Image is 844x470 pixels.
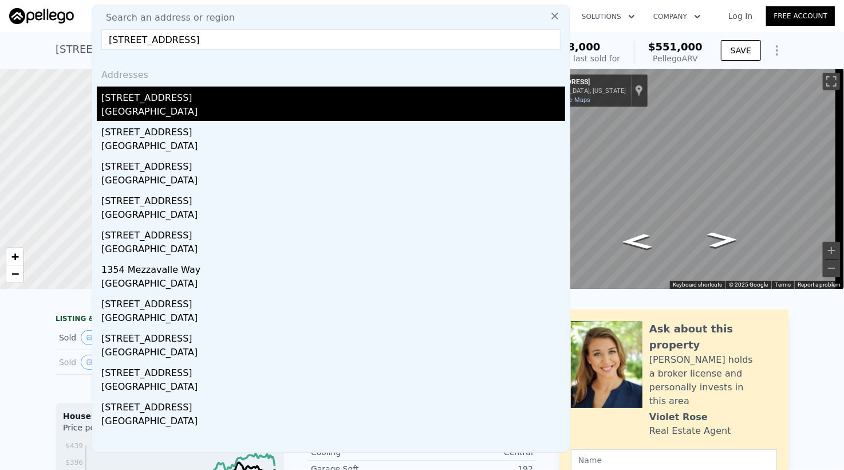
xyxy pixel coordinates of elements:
[59,355,161,370] div: Sold
[56,41,327,57] div: [STREET_ADDRESS] , [GEOGRAPHIC_DATA] , FL 33334
[673,281,722,289] button: Keyboard shortcuts
[648,53,703,64] div: Pellego ARV
[546,41,601,53] span: $458,000
[101,277,565,293] div: [GEOGRAPHIC_DATA]
[101,311,565,327] div: [GEOGRAPHIC_DATA]
[766,39,788,62] button: Show Options
[63,410,277,422] div: Houses Median Sale
[798,281,841,288] a: Report a problem
[101,224,565,242] div: [STREET_ADDRESS]
[775,281,791,288] a: Terms (opens in new tab)
[101,29,561,50] input: Enter an address, city, region, neighborhood or zip code
[529,87,626,95] div: [GEOGRAPHIC_DATA], [US_STATE]
[11,267,19,281] span: −
[529,78,626,87] div: [STREET_ADDRESS]
[81,355,105,370] button: View historical data
[11,249,19,264] span: +
[65,459,83,467] tspan: $396
[695,228,751,251] path: Go West, NE 35th St
[101,105,565,121] div: [GEOGRAPHIC_DATA]
[101,121,565,139] div: [STREET_ADDRESS]
[59,330,161,345] div: Sold
[101,174,565,190] div: [GEOGRAPHIC_DATA]
[6,265,23,283] a: Zoom out
[101,396,565,414] div: [STREET_ADDRESS]
[524,69,844,289] div: Map
[9,8,74,24] img: Pellego
[101,139,565,155] div: [GEOGRAPHIC_DATA]
[101,362,565,380] div: [STREET_ADDRESS]
[97,59,565,87] div: Addresses
[101,258,565,277] div: 1354 Mezzavalle Way
[65,442,83,450] tspan: $439
[729,281,768,288] span: © 2025 Google
[649,424,731,438] div: Real Estate Agent
[101,414,565,430] div: [GEOGRAPHIC_DATA]
[101,208,565,224] div: [GEOGRAPHIC_DATA]
[649,321,777,353] div: Ask about this property
[56,314,285,326] div: LISTING & SALE HISTORY
[101,190,565,208] div: [STREET_ADDRESS]
[81,330,105,345] button: View historical data
[644,6,710,27] button: Company
[97,11,235,25] span: Search an address or region
[715,10,766,22] a: Log In
[766,6,835,26] a: Free Account
[823,73,840,90] button: Toggle fullscreen view
[101,155,565,174] div: [STREET_ADDRESS]
[649,353,777,408] div: [PERSON_NAME] holds a broker license and personally invests in this area
[6,248,23,265] a: Zoom in
[101,327,565,346] div: [STREET_ADDRESS]
[609,230,665,253] path: Go East, NE 35th St
[823,242,840,259] button: Zoom in
[101,346,565,362] div: [GEOGRAPHIC_DATA]
[524,69,844,289] div: Street View
[648,41,703,53] span: $551,000
[63,422,170,440] div: Price per Square Foot
[101,293,565,311] div: [STREET_ADDRESS]
[526,53,620,64] div: Off Market, last sold for
[721,40,761,61] button: SAVE
[101,242,565,258] div: [GEOGRAPHIC_DATA]
[823,260,840,277] button: Zoom out
[101,87,565,105] div: [STREET_ADDRESS]
[573,6,644,27] button: Solutions
[101,380,565,396] div: [GEOGRAPHIC_DATA]
[649,410,708,424] div: Violet Rose
[635,84,643,97] a: Show location on map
